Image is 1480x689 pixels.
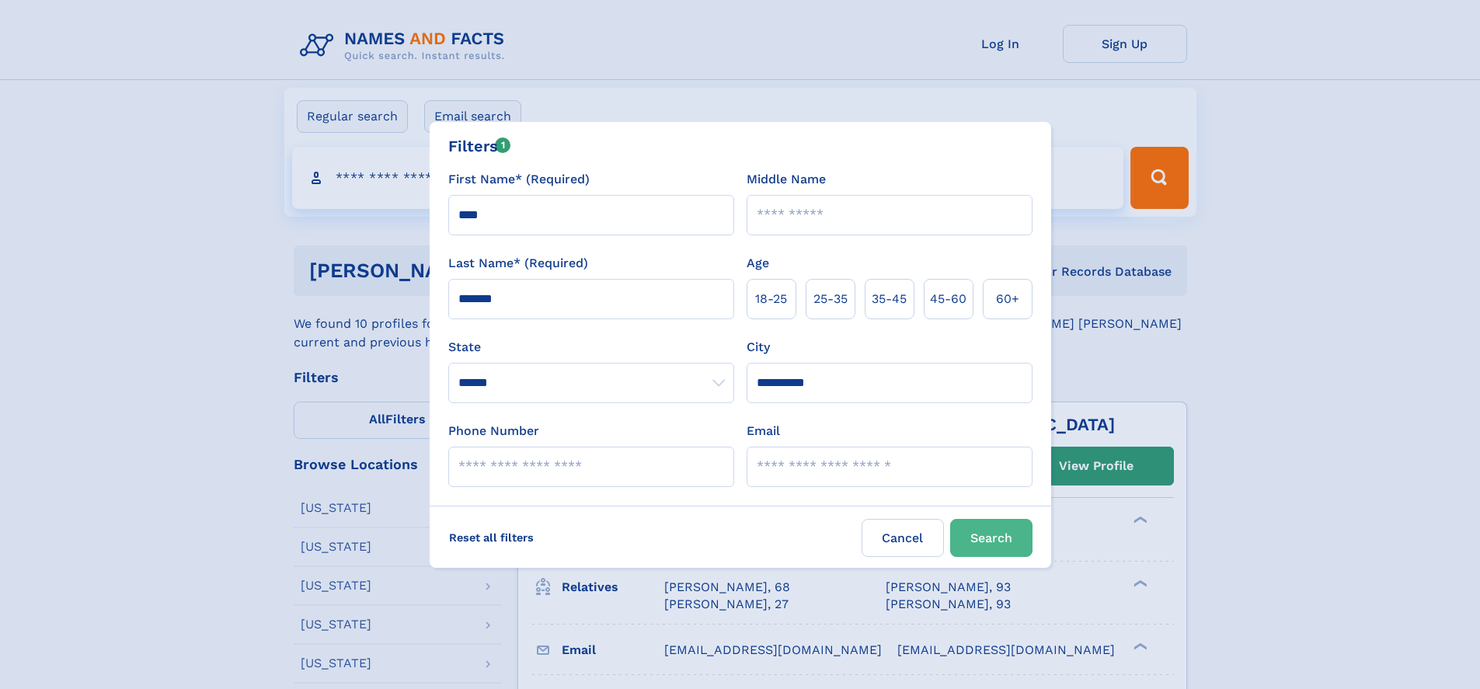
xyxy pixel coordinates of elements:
[747,170,826,189] label: Middle Name
[862,519,944,557] label: Cancel
[996,290,1019,308] span: 60+
[448,422,539,440] label: Phone Number
[950,519,1033,557] button: Search
[448,254,588,273] label: Last Name* (Required)
[747,338,770,357] label: City
[439,519,544,556] label: Reset all filters
[747,254,769,273] label: Age
[448,134,511,158] div: Filters
[747,422,780,440] label: Email
[930,290,966,308] span: 45‑60
[448,170,590,189] label: First Name* (Required)
[872,290,907,308] span: 35‑45
[448,338,734,357] label: State
[755,290,787,308] span: 18‑25
[813,290,848,308] span: 25‑35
